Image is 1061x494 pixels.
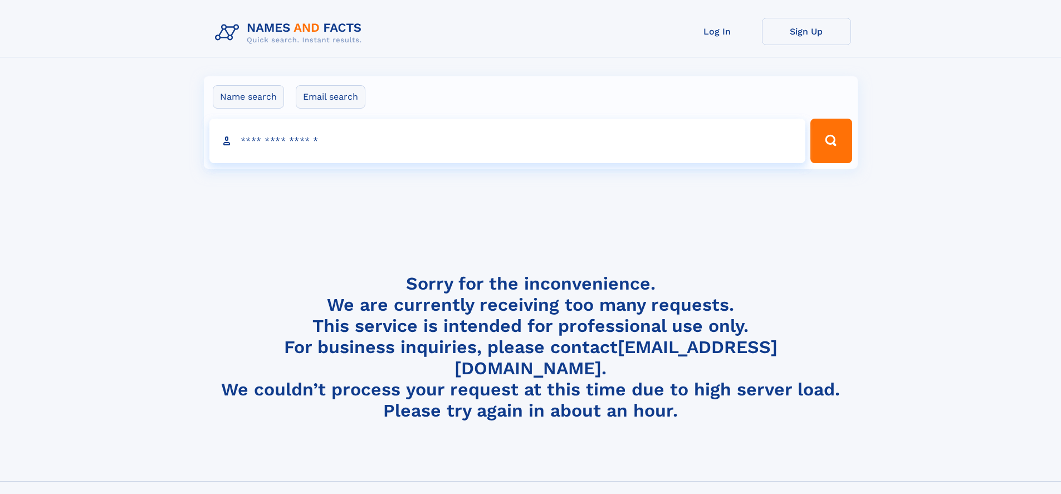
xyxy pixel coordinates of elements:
[454,336,778,379] a: [EMAIL_ADDRESS][DOMAIN_NAME]
[211,273,851,422] h4: Sorry for the inconvenience. We are currently receiving too many requests. This service is intend...
[762,18,851,45] a: Sign Up
[211,18,371,48] img: Logo Names and Facts
[673,18,762,45] a: Log In
[296,85,365,109] label: Email search
[213,85,284,109] label: Name search
[810,119,852,163] button: Search Button
[209,119,806,163] input: search input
